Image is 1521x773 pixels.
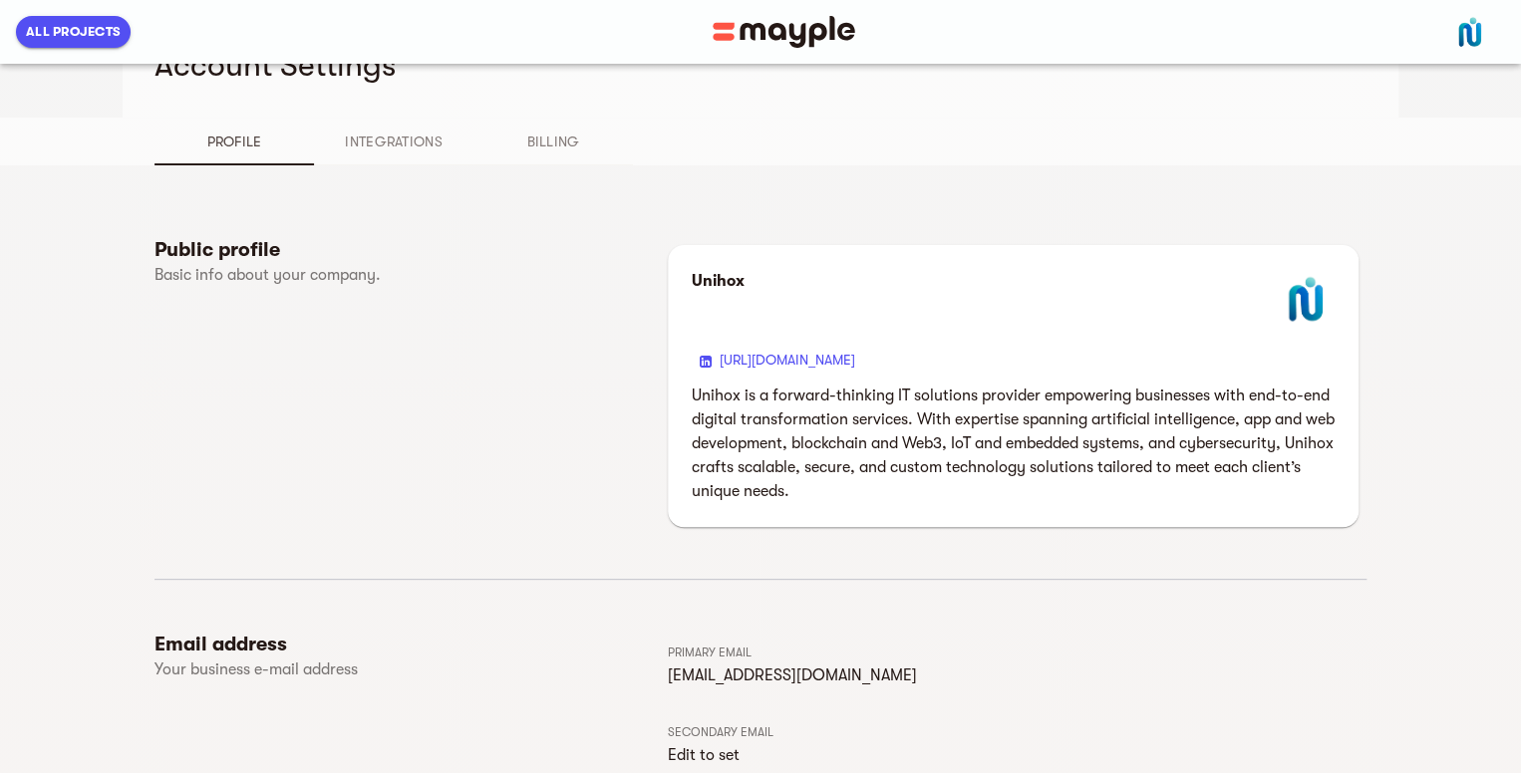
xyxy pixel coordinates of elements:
[56,32,98,48] div: v 4.0.25
[154,237,660,263] h6: Public profile
[692,384,1335,503] p: Unihox is a forward-thinking IT solutions provider empowering businesses with end-to-end digital ...
[54,116,70,131] img: tab_domain_overview_orange.svg
[154,46,1351,86] h4: Account Settings
[154,632,660,657] h6: Email address
[16,16,131,48] button: All Projects
[485,129,621,153] span: Billing
[668,663,1359,687] p: [EMAIL_ADDRESS][DOMAIN_NAME]
[1449,12,1489,52] img: PRbBZWdlTkGSX5wEALye
[52,52,219,68] div: Domain: [DOMAIN_NAME]
[720,352,855,368] a: [URL][DOMAIN_NAME]
[692,269,745,293] p: Unihox
[32,32,48,48] img: logo_orange.svg
[700,352,712,368] a: LinkedIn
[32,52,48,68] img: website_grey.svg
[668,645,752,659] span: PRIMARY EMAIL
[668,743,1359,767] p: Edit to set
[26,20,121,44] span: All Projects
[166,129,302,153] span: Profile
[668,725,773,739] span: SECONDARY EMAIL
[76,118,178,130] div: Domain Overview
[1275,269,1335,329] img: project_owning_company_logo_mayple
[154,657,533,681] p: Your business e-mail address
[154,263,533,287] p: Basic info about your company.
[326,129,461,153] span: Integrations
[220,118,336,130] div: Keywords by Traffic
[198,116,214,131] img: tab_keywords_by_traffic_grey.svg
[713,16,855,48] img: Main logo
